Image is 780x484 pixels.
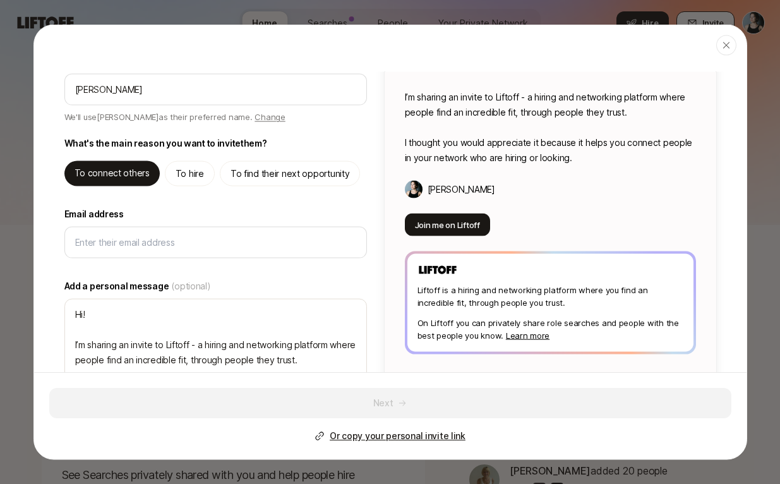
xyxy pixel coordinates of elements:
[428,182,495,197] p: [PERSON_NAME]
[417,264,458,276] img: Liftoff Logo
[64,279,367,294] label: Add a personal message
[75,235,356,250] input: Enter their email address
[231,166,350,181] p: To find their next opportunity
[75,166,150,181] p: To connect others
[330,428,465,444] p: Or copy your personal invite link
[417,283,683,308] p: Liftoff is a hiring and networking platform where you find an incredible fit, through people you ...
[405,59,696,166] p: Hi! I’m sharing an invite to Liftoff - a hiring and networking platform where people find an incr...
[506,330,549,340] a: Learn more
[171,279,210,294] span: (optional)
[64,207,367,222] label: Email address
[417,316,683,341] p: On Liftoff you can privately share role searches and people with the best people you know.
[315,428,465,444] button: Or copy your personal invite link
[75,82,356,97] input: e.g. Liv Carter
[64,111,285,126] p: We'll use [PERSON_NAME] as their preferred name.
[405,214,490,236] button: Join me on Liftoff
[405,181,423,198] img: Cassandra
[64,136,267,151] p: What's the main reason you want to invite them ?
[64,299,367,421] textarea: Hi! I’m sharing an invite to Liftoff - a hiring and networking platform where people find an incr...
[255,112,285,122] span: Change
[176,166,204,181] p: To hire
